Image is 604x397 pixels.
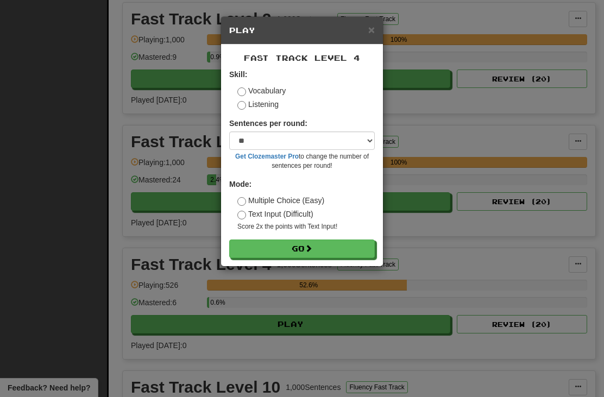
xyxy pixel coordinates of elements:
input: Vocabulary [237,87,246,96]
span: × [368,23,375,36]
strong: Mode: [229,180,251,188]
label: Multiple Choice (Easy) [237,195,324,206]
label: Listening [237,99,279,110]
input: Listening [237,101,246,110]
button: Go [229,240,375,258]
button: Close [368,24,375,35]
input: Text Input (Difficult) [237,211,246,219]
label: Text Input (Difficult) [237,209,313,219]
label: Sentences per round: [229,118,307,129]
small: to change the number of sentences per round! [229,152,375,171]
label: Vocabulary [237,85,286,96]
span: Fast Track Level 4 [244,53,360,62]
small: Score 2x the points with Text Input ! [237,222,375,231]
strong: Skill: [229,70,247,79]
a: Get Clozemaster Pro [235,153,299,160]
input: Multiple Choice (Easy) [237,197,246,206]
h5: Play [229,25,375,36]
